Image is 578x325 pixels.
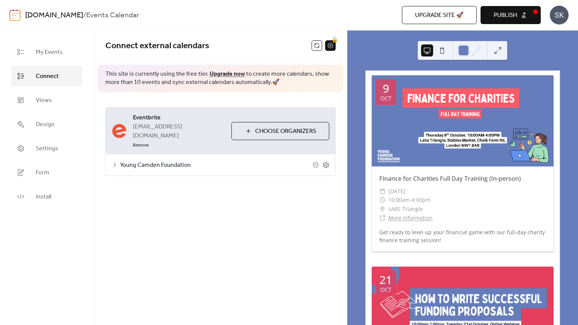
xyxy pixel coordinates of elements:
span: [DATE] [388,187,405,196]
span: Eventbrite [133,113,225,122]
a: Finance for Charities Full Day Training (In-person) [379,174,521,183]
a: Upgrade now [210,68,245,80]
span: Settings [36,144,58,153]
a: My Events [11,42,82,62]
a: Views [11,90,82,110]
img: logo [9,9,21,21]
button: Choose Organizers [231,122,329,140]
div: Get ready to level up your financial game with our full-day charity finance training session! [372,228,554,244]
div: 21 [379,274,392,285]
span: Upgrade site 🚀 [415,11,464,20]
a: Settings [11,138,82,159]
span: This site is currently using the free tier. to create more calendars, show more than 10 events an... [105,70,336,87]
img: eventbrite [112,124,127,139]
div: Oct [380,96,391,101]
b: Events Calendar [86,8,139,23]
button: Publish [481,6,541,24]
span: - [410,195,412,204]
div: ​ [379,204,385,214]
span: Remove [133,142,149,148]
b: / [83,8,86,23]
div: 9 [383,83,389,94]
span: Young Camden Foundation [120,161,313,170]
span: Choose Organizers [255,127,316,136]
span: Form [36,168,49,177]
span: Views [36,96,52,105]
a: [DOMAIN_NAME] [25,8,83,23]
span: Publish [494,11,517,20]
span: My Events [36,48,63,57]
a: More Information [388,214,433,221]
span: LABS Triangle [388,204,423,214]
span: Install [36,192,51,201]
div: SK [550,6,569,24]
button: Upgrade site 🚀 [402,6,477,24]
a: Design [11,114,82,134]
span: 10:00am [388,195,410,204]
a: Install [11,186,82,207]
div: Oct [380,287,391,293]
span: Connect [36,72,59,81]
div: ​ [379,187,385,196]
span: Connect external calendars [105,38,209,54]
span: [EMAIL_ADDRESS][DOMAIN_NAME] [133,122,225,140]
div: ​ [379,214,385,223]
a: Connect [11,66,82,86]
div: ​ [379,195,385,204]
span: 4:00pm [412,195,430,204]
a: Form [11,162,82,183]
span: Design [36,120,55,129]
